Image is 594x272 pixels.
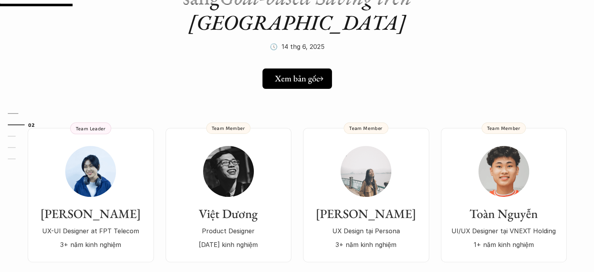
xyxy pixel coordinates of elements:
p: [DATE] kinh nghiệm [173,239,284,250]
p: 3+ năm kinh nghiệm [311,239,421,250]
p: Team Member [487,125,521,131]
a: Việt DươngProduct Designer[DATE] kinh nghiệmTeam Member [166,128,291,262]
p: Team Member [349,125,383,131]
p: UI/UX Designer tại VNEXT Holding [449,225,559,237]
p: UX-UI Designer at FPT Telecom [36,225,146,237]
p: 🕔 14 thg 6, 2025 [270,41,325,52]
h3: [PERSON_NAME] [311,206,421,221]
p: Product Designer [173,225,284,237]
a: [PERSON_NAME]UX Design tại Persona3+ năm kinh nghiệmTeam Member [303,128,429,262]
h3: Toàn Nguyễn [449,206,559,221]
a: 02 [8,120,45,130]
a: Xem bản gốc [262,68,332,89]
p: Team Leader [76,126,106,131]
a: [PERSON_NAME]UX-UI Designer at FPT Telecom3+ năm kinh nghiệmTeam Leader [28,128,154,262]
p: 1+ năm kinh nghiệm [449,239,559,250]
p: UX Design tại Persona [311,225,421,237]
p: Team Member [212,125,245,131]
a: Toàn NguyễnUI/UX Designer tại VNEXT Holding1+ năm kinh nghiệmTeam Member [441,128,567,262]
h3: [PERSON_NAME] [36,206,146,221]
p: 3+ năm kinh nghiệm [36,239,146,250]
h3: Việt Dương [173,206,284,221]
h5: Xem bản gốc [275,74,320,84]
strong: 02 [28,122,34,127]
